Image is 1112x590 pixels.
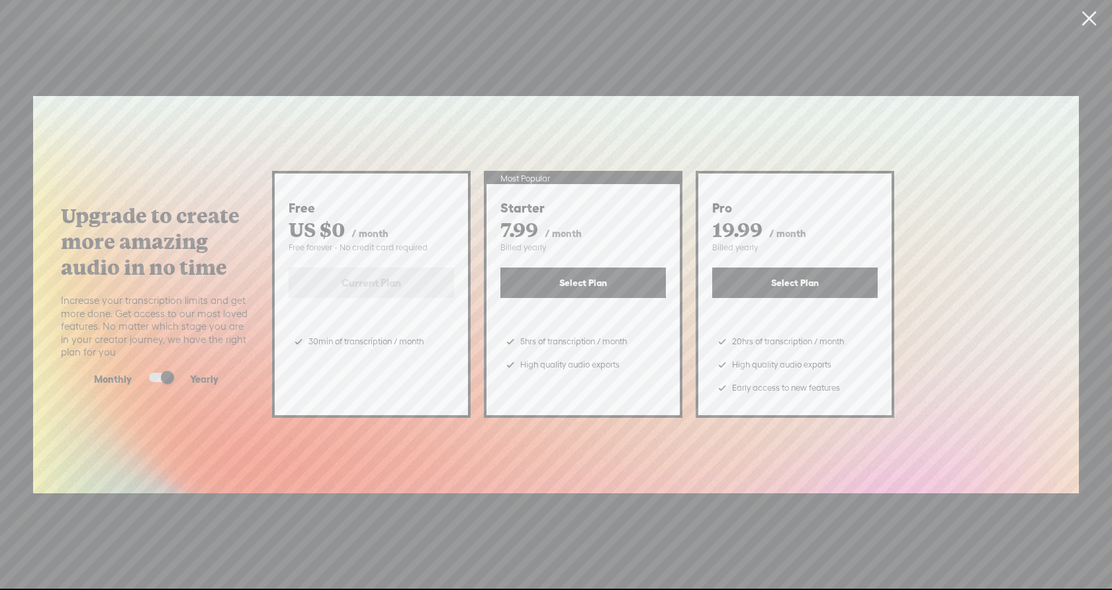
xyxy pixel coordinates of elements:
[732,332,844,352] span: 20hrs of transcription / month
[732,355,831,375] span: High quality audio exports
[308,332,424,352] span: 30min of transcription / month
[351,228,389,239] span: / month
[500,216,538,242] span: 7.99
[712,200,878,217] div: Pro
[712,242,878,254] div: Billed yearly
[712,268,878,298] button: Select Plan
[520,355,620,375] span: High quality audio exports
[769,228,806,239] span: / month
[500,268,666,298] button: Select Plan
[486,173,680,185] div: Most Popular
[289,268,454,298] label: Current Plan
[732,378,840,398] span: Early access to new features
[289,242,454,254] div: Free forever - No credit card required
[520,332,627,352] span: 5hrs of transcription / month
[61,203,252,280] label: Upgrade to create more amazing audio in no time
[289,200,454,217] div: Free
[289,216,345,242] span: US $0
[500,200,666,217] div: Starter
[545,228,582,239] span: / month
[190,373,218,386] span: Yearly
[712,216,763,242] span: 19.99
[61,294,252,359] span: Increase your transcription limits and get more done. Get access to our most loved features. No m...
[94,373,132,386] span: Monthly
[500,242,666,254] div: Billed yearly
